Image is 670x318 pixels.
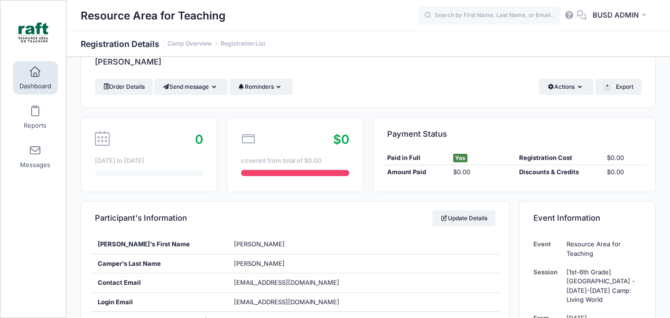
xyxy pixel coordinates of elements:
[539,79,594,95] button: Actions
[91,254,227,273] div: Camper's Last Name
[95,79,153,95] a: Order Details
[382,153,448,163] div: Paid in Full
[81,39,265,49] h1: Registration Details
[16,15,52,50] img: Resource Area for Teaching
[533,235,562,263] td: Event
[453,154,467,162] span: Yes
[234,298,353,307] span: [EMAIL_ADDRESS][DOMAIN_NAME]
[234,279,339,286] span: [EMAIL_ADDRESS][DOMAIN_NAME]
[514,153,602,163] div: Registration Cost
[24,122,47,130] span: Reports
[154,79,228,95] button: Send message
[91,235,227,254] div: [PERSON_NAME]'s First Name
[593,10,639,20] span: BUSD ADMIN
[533,263,562,309] td: Session
[533,205,600,232] h4: Event Information
[382,168,448,177] div: Amount Paid
[167,40,212,47] a: Camp Overview
[195,132,203,147] span: 0
[562,263,642,309] td: [1st-6th Grade] [GEOGRAPHIC_DATA] - [DATE]-[DATE] Camp: Living World
[448,168,514,177] div: $0.00
[596,79,642,95] button: Export
[0,10,67,55] a: Resource Area for Teaching
[81,5,225,27] h1: Resource Area for Teaching
[602,168,646,177] div: $0.00
[95,49,161,76] h4: [PERSON_NAME]
[95,156,203,166] div: [DATE] to [DATE]
[95,205,187,232] h4: Participant's Information
[234,260,285,267] span: [PERSON_NAME]
[19,82,51,90] span: Dashboard
[13,140,58,173] a: Messages
[432,210,495,226] a: Update Details
[241,156,349,166] div: covered from total of $0.00
[13,101,58,134] a: Reports
[91,273,227,292] div: Contact Email
[230,79,293,95] button: Reminders
[20,161,50,169] span: Messages
[562,235,642,263] td: Resource Area for Teaching
[13,61,58,94] a: Dashboard
[602,153,646,163] div: $0.00
[419,6,561,25] input: Search by First Name, Last Name, or Email...
[234,240,285,248] span: [PERSON_NAME]
[221,40,265,47] a: Registration List
[586,5,656,27] button: BUSD ADMIN
[333,132,349,147] span: $0
[514,168,602,177] div: Discounts & Credits
[387,121,447,148] h4: Payment Status
[91,293,227,312] div: Login Email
